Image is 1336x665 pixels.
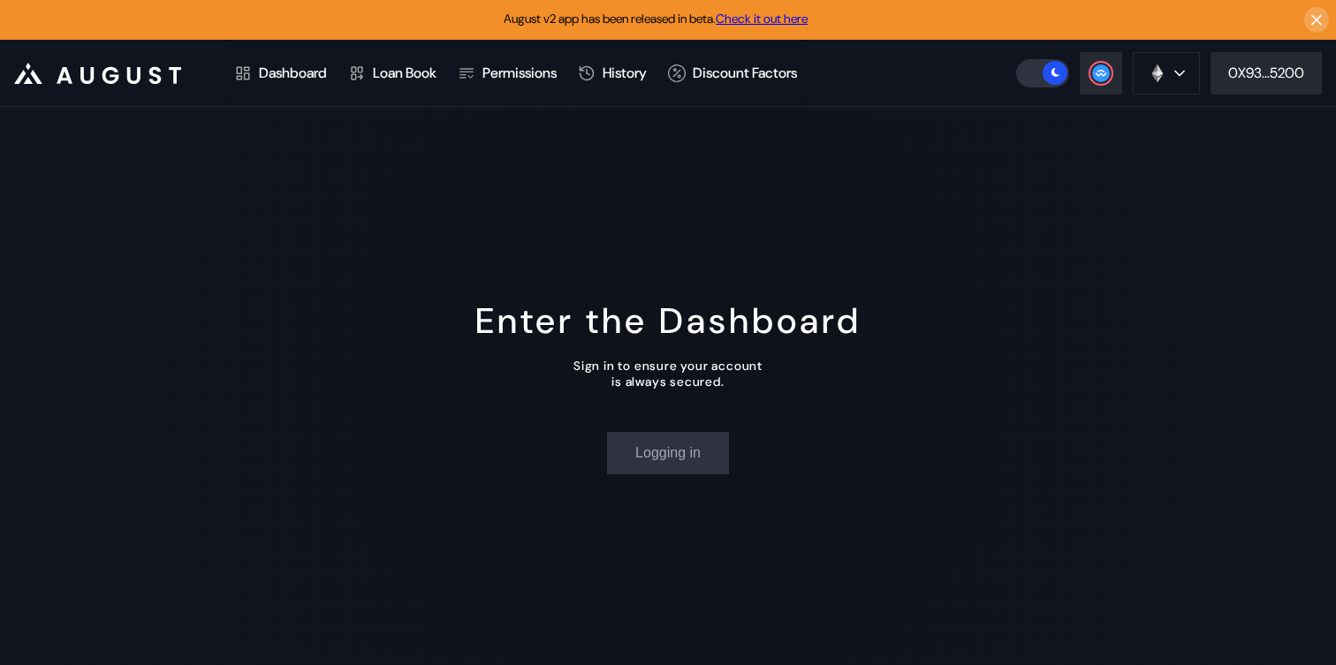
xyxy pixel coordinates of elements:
div: Enter the Dashboard [475,298,862,344]
div: Dashboard [259,64,327,82]
img: chain logo [1148,64,1167,83]
div: Sign in to ensure your account is always secured. [573,358,763,389]
div: Discount Factors [693,64,797,82]
a: Dashboard [224,41,338,106]
div: 0X93...5200 [1228,64,1304,82]
div: History [603,64,647,82]
a: Loan Book [338,41,447,106]
button: 0X93...5200 [1211,52,1322,94]
span: August v2 app has been released in beta. [504,11,808,26]
button: Logging in [607,432,729,474]
div: Permissions [482,64,557,82]
a: Permissions [447,41,567,106]
a: Check it out here [716,11,808,26]
div: Loan Book [373,64,436,82]
a: History [567,41,657,106]
a: Discount Factors [657,41,808,106]
button: chain logo [1133,52,1200,94]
